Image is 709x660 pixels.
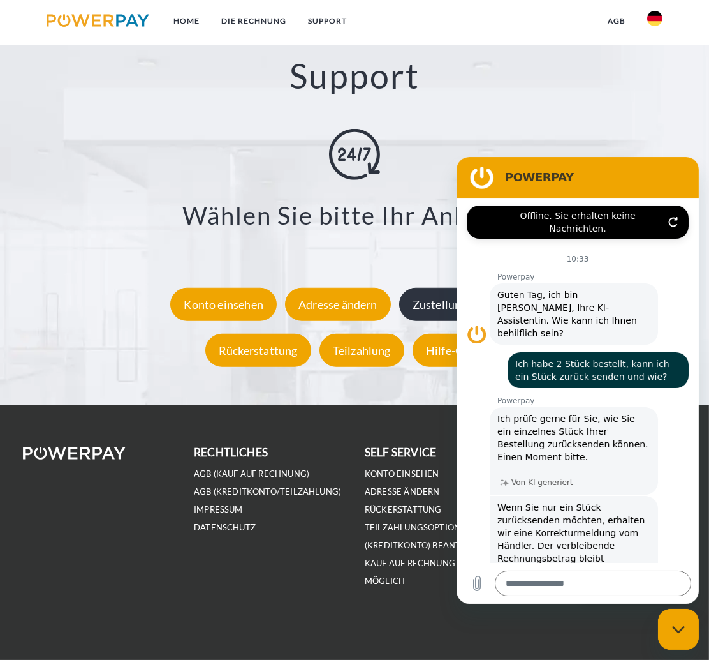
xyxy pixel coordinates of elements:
[413,334,504,367] div: Hilfe-Center
[194,446,268,459] b: rechtliches
[163,10,210,33] a: Home
[365,504,442,515] a: Rückerstattung
[210,10,297,33] a: DIE RECHNUNG
[658,609,699,650] iframe: Schaltfläche zum Öffnen des Messaging-Fensters; Konversation läuft
[282,297,394,311] a: Adresse ändern
[409,343,507,357] a: Hilfe-Center
[202,343,314,357] a: Rückerstattung
[170,288,277,321] div: Konto einsehen
[319,334,404,367] div: Teilzahlung
[365,558,484,587] a: Kauf auf Rechnung nicht möglich
[399,288,539,321] div: Zustellungsart ändern
[47,14,149,27] img: logo-powerpay.svg
[457,157,699,604] iframe: Messaging-Fenster
[285,288,391,321] div: Adresse ändern
[6,200,703,231] h3: Wählen Sie bitte Ihr Anliegen
[194,469,309,479] a: AGB (Kauf auf Rechnung)
[6,54,703,97] h2: Support
[365,486,440,497] a: Adresse ändern
[316,343,407,357] a: Teilzahlung
[297,10,358,33] a: SUPPORT
[365,446,436,459] b: self service
[205,334,311,367] div: Rückerstattung
[194,486,341,497] a: AGB (Kreditkonto/Teilzahlung)
[194,522,256,533] a: DATENSCHUTZ
[167,297,280,311] a: Konto einsehen
[396,297,542,311] a: Zustellungsart ändern
[365,522,490,551] a: Teilzahlungsoption (KREDITKONTO) beantragen
[597,10,636,33] a: agb
[329,129,380,180] img: online-shopping.svg
[365,469,439,479] a: Konto einsehen
[23,447,126,460] img: logo-powerpay-white.svg
[194,504,243,515] a: IMPRESSUM
[647,11,662,26] img: de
